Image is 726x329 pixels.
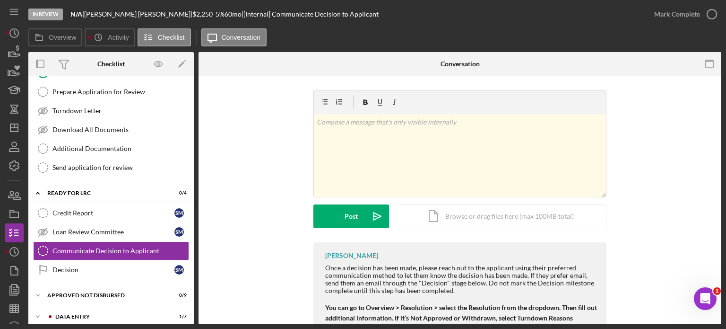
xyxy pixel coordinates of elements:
b: N/A [70,10,82,18]
div: Mark Complete [654,5,700,24]
div: Prepare Application for Review [52,88,189,96]
label: Activity [108,34,129,41]
div: Conversation [441,60,480,68]
button: Conversation [201,28,267,46]
label: Conversation [222,34,261,41]
div: Additional Documentation [52,145,189,152]
a: DecisionSM [33,260,189,279]
a: Communicate Decision to Applicant [33,241,189,260]
div: | [70,10,84,18]
div: S M [174,227,184,237]
div: [PERSON_NAME] [PERSON_NAME] | [84,10,192,18]
div: Turndown Letter [52,107,189,115]
div: Download All Documents [52,126,189,133]
div: Ready for LRC [47,190,163,196]
strong: You can go to Overview > Resolution > select the Resolution from the dropdown. Then fill out addi... [325,303,597,322]
div: Loan Review Committee [52,228,174,236]
div: Checklist [97,60,125,68]
div: 5 % [216,10,225,18]
div: 0 / 4 [170,190,187,196]
div: Send application for review [52,164,189,171]
div: [PERSON_NAME] [325,252,378,259]
button: Overview [28,28,82,46]
div: In Review [28,9,63,20]
button: Checklist [138,28,191,46]
div: 0 / 9 [170,293,187,298]
div: | [Internal] Communicate Decision to Applicant [242,10,379,18]
label: Overview [49,34,76,41]
button: Post [313,205,389,228]
a: Turndown Letter [33,101,189,120]
a: Additional Documentation [33,139,189,158]
span: $2,250 [192,10,213,18]
div: 60 mo [225,10,242,18]
a: Credit ReportSM [33,204,189,222]
div: Data Entry [55,314,163,320]
div: 1 / 7 [170,314,187,320]
a: Download All Documents [33,120,189,139]
label: Checklist [158,34,185,41]
iframe: Intercom live chat [694,287,717,310]
a: Prepare Application for Review [33,82,189,101]
div: Credit Report [52,209,174,217]
div: Communicate Decision to Applicant [52,247,189,255]
button: Activity [85,28,135,46]
div: Decision [52,266,174,274]
div: S M [174,208,184,218]
div: Post [345,205,358,228]
div: S M [174,265,184,275]
div: Once a decision has been made, please reach out to the applicant using their preferred communicat... [325,264,597,294]
span: 1 [713,287,721,295]
a: Loan Review CommitteeSM [33,222,189,241]
button: Mark Complete [645,5,721,24]
div: Approved Not Disbursed [47,293,163,298]
a: Send application for review [33,158,189,177]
